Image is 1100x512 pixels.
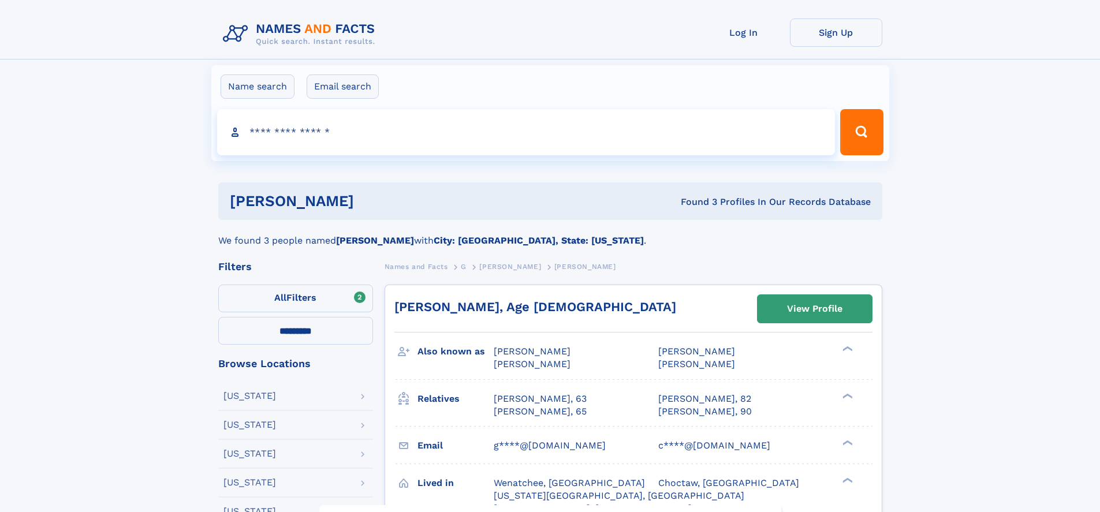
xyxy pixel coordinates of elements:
div: Browse Locations [218,358,373,369]
button: Search Button [840,109,883,155]
label: Filters [218,285,373,312]
div: [US_STATE] [223,420,276,429]
span: Choctaw, [GEOGRAPHIC_DATA] [658,477,799,488]
span: All [274,292,286,303]
img: Logo Names and Facts [218,18,385,50]
a: [PERSON_NAME], 63 [494,393,587,405]
span: [US_STATE][GEOGRAPHIC_DATA], [GEOGRAPHIC_DATA] [494,490,744,501]
div: ❯ [840,439,853,446]
a: Log In [698,18,790,47]
div: We found 3 people named with . [218,220,882,248]
div: ❯ [840,345,853,353]
label: Email search [307,74,379,99]
b: City: [GEOGRAPHIC_DATA], State: [US_STATE] [434,235,644,246]
div: Filters [218,261,373,272]
div: View Profile [787,296,842,322]
a: G [461,259,467,274]
span: [PERSON_NAME] [494,358,570,369]
a: Names and Facts [385,259,448,274]
h3: Also known as [417,342,494,361]
a: [PERSON_NAME], Age [DEMOGRAPHIC_DATA] [394,300,676,314]
div: ❯ [840,392,853,399]
h1: [PERSON_NAME] [230,194,517,208]
span: [PERSON_NAME] [494,346,570,357]
h3: Relatives [417,389,494,409]
div: ❯ [840,476,853,484]
div: [US_STATE] [223,391,276,401]
a: Sign Up [790,18,882,47]
div: Found 3 Profiles In Our Records Database [517,196,871,208]
span: [PERSON_NAME] [479,263,541,271]
a: [PERSON_NAME], 65 [494,405,587,418]
span: [PERSON_NAME] [658,346,735,357]
label: Name search [221,74,294,99]
b: [PERSON_NAME] [336,235,414,246]
span: G [461,263,467,271]
h3: Email [417,436,494,455]
h3: Lived in [417,473,494,493]
a: [PERSON_NAME] [479,259,541,274]
input: search input [217,109,836,155]
a: [PERSON_NAME], 90 [658,405,752,418]
span: [PERSON_NAME] [554,263,616,271]
span: [PERSON_NAME] [658,358,735,369]
div: [US_STATE] [223,478,276,487]
a: [PERSON_NAME], 82 [658,393,751,405]
a: View Profile [758,295,872,323]
span: Wenatchee, [GEOGRAPHIC_DATA] [494,477,645,488]
div: [US_STATE] [223,449,276,458]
